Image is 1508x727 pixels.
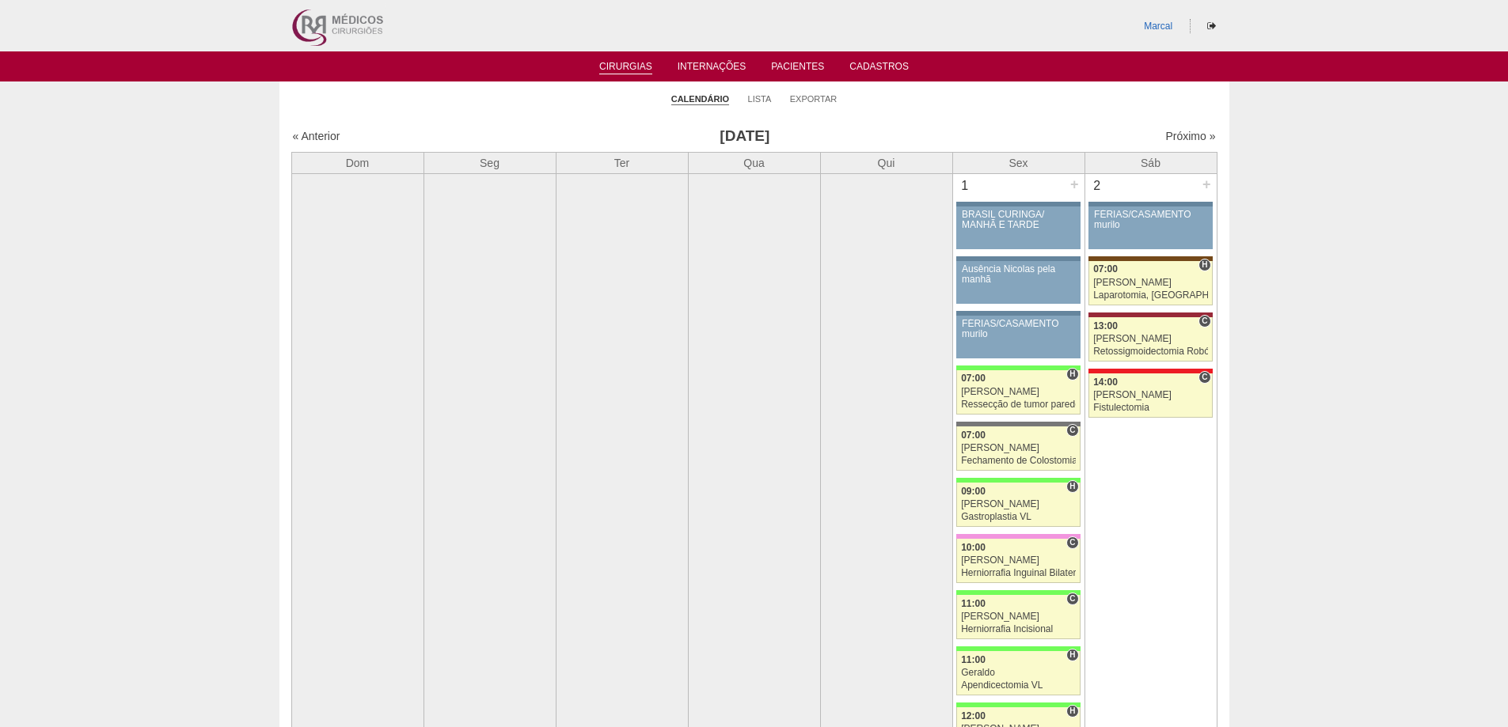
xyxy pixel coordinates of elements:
[956,426,1080,471] a: C 07:00 [PERSON_NAME] Fechamento de Colostomia ou Enterostomia
[1198,371,1210,384] span: Consultório
[1066,480,1078,493] span: Hospital
[961,680,1076,691] div: Apendicectomia VL
[1085,174,1110,198] div: 2
[961,373,986,384] span: 07:00
[1093,377,1118,388] span: 14:00
[962,264,1075,285] div: Ausência Nicolas pela manhã
[961,598,986,609] span: 11:00
[961,668,1076,678] div: Geraldo
[1093,390,1208,400] div: [PERSON_NAME]
[961,654,986,665] span: 11:00
[961,486,986,497] span: 09:00
[790,93,838,104] a: Exportar
[956,316,1080,358] a: FÉRIAS/CASAMENTO murilo
[956,365,1080,370] div: Key: Brasil
[956,595,1080,639] a: C 11:00 [PERSON_NAME] Herniorrafia Incisional
[599,61,652,74] a: Cirurgias
[1198,259,1210,271] span: Hospital
[956,651,1080,695] a: H 11:00 Geraldo Apendicectomia VL
[956,422,1080,426] div: Key: Santa Catarina
[748,93,772,104] a: Lista
[962,319,1075,339] div: FÉRIAS/CASAMENTO murilo
[961,555,1076,566] div: [PERSON_NAME]
[962,210,1075,230] div: BRASIL CURINGA/ MANHÃ E TARDE
[1088,206,1212,249] a: FÉRIAS/CASAMENTO murilo
[961,399,1076,410] div: Ressecção de tumor parede abdominal pélvica
[771,61,824,77] a: Pacientes
[956,534,1080,539] div: Key: Albert Einstein
[1093,334,1208,344] div: [PERSON_NAME]
[1144,21,1172,32] a: Marcal
[961,512,1076,522] div: Gastroplastia VL
[961,542,986,553] span: 10:00
[956,478,1080,483] div: Key: Brasil
[556,152,688,173] th: Ter
[961,710,986,721] span: 12:00
[961,568,1076,578] div: Herniorrafia Inguinal Bilateral
[424,152,556,173] th: Seg
[1165,130,1215,142] a: Próximo »
[1066,536,1078,549] span: Consultório
[1088,317,1212,362] a: C 13:00 [PERSON_NAME] Retossigmoidectomia Robótica
[1088,312,1212,317] div: Key: Sírio Libanês
[961,624,1076,634] div: Herniorrafia Incisional
[1088,369,1212,373] div: Key: Assunção
[961,443,1076,453] div: [PERSON_NAME]
[514,125,975,148] h3: [DATE]
[956,311,1080,316] div: Key: Aviso
[1084,152,1217,173] th: Sáb
[956,539,1080,583] a: C 10:00 [PERSON_NAME] Herniorrafia Inguinal Bilateral
[956,206,1080,249] a: BRASIL CURINGA/ MANHÃ E TARDE
[1088,373,1212,418] a: C 14:00 [PERSON_NAME] Fistulectomia
[1093,403,1208,413] div: Fistulectomia
[291,152,424,173] th: Dom
[961,430,986,441] span: 07:00
[820,152,952,173] th: Qui
[956,256,1080,261] div: Key: Aviso
[956,261,1080,304] a: Ausência Nicolas pela manhã
[1066,705,1078,718] span: Hospital
[1068,174,1081,195] div: +
[688,152,820,173] th: Qua
[1066,649,1078,661] span: Hospital
[1198,315,1210,328] span: Consultório
[956,483,1080,527] a: H 09:00 [PERSON_NAME] Gastroplastia VL
[953,174,978,198] div: 1
[849,61,909,77] a: Cadastros
[1093,346,1208,357] div: Retossigmoidectomia Robótica
[956,590,1080,595] div: Key: Brasil
[1093,290,1208,301] div: Laparotomia, [GEOGRAPHIC_DATA], Drenagem, Bridas
[952,152,1084,173] th: Sex
[1094,210,1207,230] div: FÉRIAS/CASAMENTO murilo
[956,370,1080,415] a: H 07:00 [PERSON_NAME] Ressecção de tumor parede abdominal pélvica
[1066,368,1078,381] span: Hospital
[1088,202,1212,206] div: Key: Aviso
[1088,261,1212,305] a: H 07:00 [PERSON_NAME] Laparotomia, [GEOGRAPHIC_DATA], Drenagem, Bridas
[1066,593,1078,605] span: Consultório
[1093,263,1118,275] span: 07:00
[956,702,1080,707] div: Key: Brasil
[1200,174,1214,195] div: +
[671,93,729,105] a: Calendário
[678,61,746,77] a: Internações
[961,612,1076,622] div: [PERSON_NAME]
[1088,256,1212,261] div: Key: Santa Joana
[956,202,1080,206] div: Key: Aviso
[961,387,1076,397] div: [PERSON_NAME]
[961,456,1076,466] div: Fechamento de Colostomia ou Enterostomia
[1093,278,1208,288] div: [PERSON_NAME]
[956,646,1080,651] div: Key: Brasil
[1207,21,1216,31] i: Sair
[1066,424,1078,437] span: Consultório
[961,499,1076,509] div: [PERSON_NAME]
[293,130,340,142] a: « Anterior
[1093,320,1118,331] span: 13:00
